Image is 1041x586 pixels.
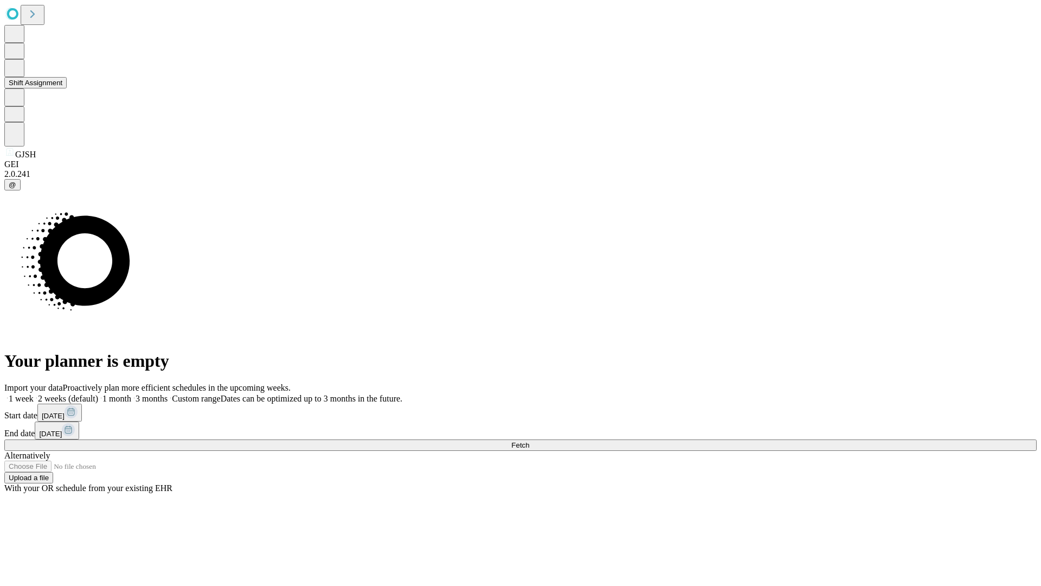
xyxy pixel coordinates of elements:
[39,430,62,438] span: [DATE]
[63,383,291,392] span: Proactively plan more efficient schedules in the upcoming weeks.
[9,181,16,189] span: @
[35,422,79,439] button: [DATE]
[4,404,1037,422] div: Start date
[4,439,1037,451] button: Fetch
[9,394,34,403] span: 1 week
[4,160,1037,169] div: GEI
[4,422,1037,439] div: End date
[4,451,50,460] span: Alternatively
[38,394,98,403] span: 2 weeks (default)
[102,394,131,403] span: 1 month
[172,394,220,403] span: Custom range
[15,150,36,159] span: GJSH
[511,441,529,449] span: Fetch
[4,169,1037,179] div: 2.0.241
[4,383,63,392] span: Import your data
[4,179,21,190] button: @
[42,412,65,420] span: [DATE]
[4,351,1037,371] h1: Your planner is empty
[4,472,53,483] button: Upload a file
[37,404,82,422] button: [DATE]
[136,394,168,403] span: 3 months
[4,77,67,88] button: Shift Assignment
[221,394,402,403] span: Dates can be optimized up to 3 months in the future.
[4,483,172,493] span: With your OR schedule from your existing EHR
